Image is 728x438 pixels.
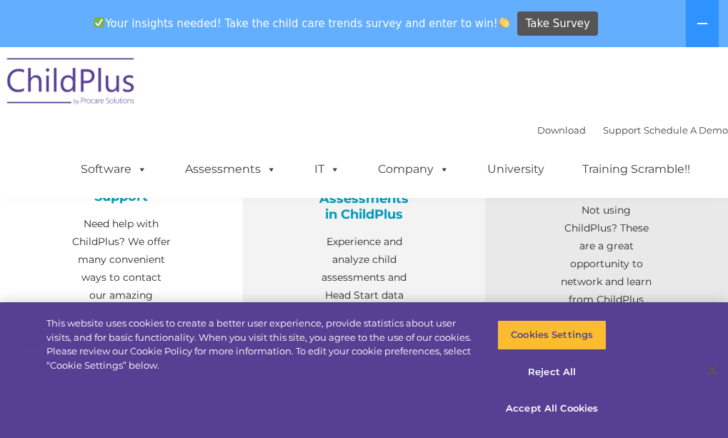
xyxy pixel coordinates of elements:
[497,357,607,387] button: Reject All
[314,233,414,429] p: Experience and analyze child assessments and Head Start data management in one system with zero c...
[71,215,171,412] p: Need help with ChildPlus? We offer many convenient ways to contact our amazing Customer Support r...
[568,155,704,184] a: Training Scramble!!
[697,354,728,386] button: Close
[300,155,354,184] a: IT
[517,11,598,36] a: Take Survey
[94,17,104,28] img: ✅
[557,201,657,398] p: Not using ChildPlus? These are a great opportunity to network and learn from ChildPlus users. Fin...
[537,124,728,136] font: |
[526,11,590,36] span: Take Survey
[537,124,586,136] a: Download
[499,17,509,28] img: 👏
[473,155,559,184] a: University
[66,155,161,184] a: Software
[644,124,728,136] a: Schedule A Demo
[88,9,516,37] span: Your insights needed! Take the child care trends survey and enter to win!
[364,155,464,184] a: Company
[497,394,607,424] button: Accept All Cookies
[497,320,607,350] button: Cookies Settings
[171,155,291,184] a: Assessments
[603,124,641,136] a: Support
[46,317,476,372] div: This website uses cookies to create a better user experience, provide statistics about user visit...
